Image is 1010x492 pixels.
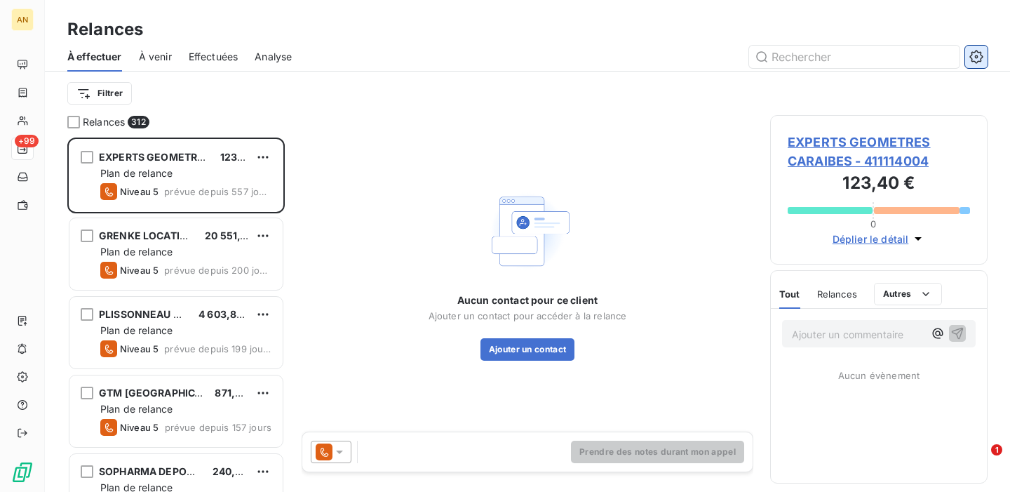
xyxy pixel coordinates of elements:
span: Plan de relance [100,246,173,258]
span: GTM [GEOGRAPHIC_DATA] [99,387,229,399]
button: Prendre des notes durant mon appel [571,441,744,463]
span: Déplier le détail [833,232,909,246]
button: Déplier le détail [828,231,930,247]
span: Aucun contact pour ce client [457,293,598,307]
span: prévue depuis 200 jours [164,265,271,276]
span: Plan de relance [100,167,173,179]
span: Niveau 5 [120,343,159,354]
img: Empty state [483,186,572,277]
span: +99 [15,135,39,147]
iframe: Intercom live chat [962,444,996,478]
span: Ajouter un contact pour accéder à la relance [429,310,627,321]
div: AN [11,8,34,31]
span: SOPHARMA DEPOSITAIRE [99,465,224,477]
span: Niveau 5 [120,265,159,276]
span: GRENKE LOCATION SAS [99,230,217,241]
span: prévue depuis 557 jours [164,186,271,197]
span: 871,92 € [215,387,257,399]
span: 4 603,85 € [198,308,252,320]
div: grid [67,138,285,492]
span: EXPERTS GEOMETRES CARAIBES [99,151,262,163]
span: Analyse [255,50,292,64]
span: prévue depuis 199 jours [164,343,271,354]
span: EXPERTS GEOMETRES CARAIBES - 411114004 [788,133,970,171]
span: 0 [870,218,876,230]
img: Logo LeanPay [11,461,34,484]
h3: Relances [67,17,143,42]
span: À effectuer [67,50,122,64]
span: 240,50 € [213,465,257,477]
button: Ajouter un contact [480,338,575,361]
span: 20 551,16 € [205,230,260,241]
span: Niveau 5 [120,422,159,433]
span: Effectuées [189,50,238,64]
span: Relances [817,288,857,300]
span: Aucun évènement [838,370,920,381]
button: Autres [874,283,942,305]
span: Plan de relance [100,324,173,336]
span: PLISSONNEAU SAS [99,308,193,320]
span: Tout [779,288,800,300]
span: 1 [991,444,1002,456]
span: Relances [83,115,125,129]
span: 312 [128,116,149,128]
h3: 123,40 € [788,171,970,199]
span: Niveau 5 [120,186,159,197]
button: Filtrer [67,82,132,105]
span: Plan de relance [100,403,173,415]
span: prévue depuis 157 jours [165,422,271,433]
span: 123,40 € [220,151,263,163]
input: Rechercher [749,46,959,68]
span: À venir [139,50,172,64]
